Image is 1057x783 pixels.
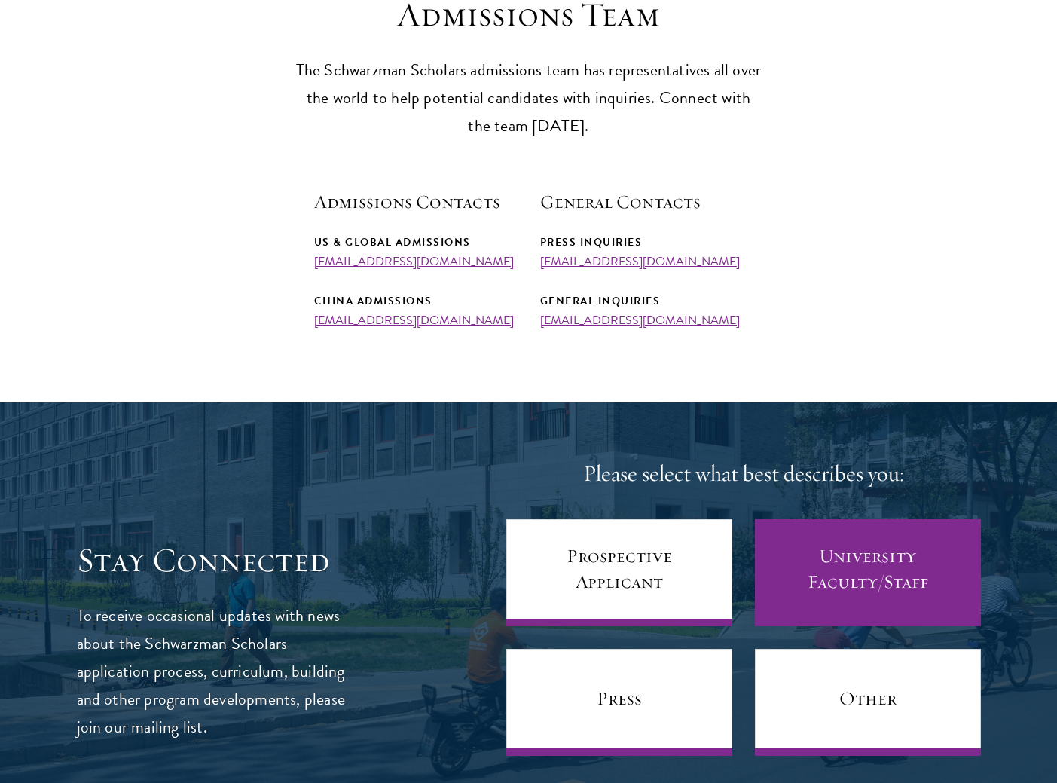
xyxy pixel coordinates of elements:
[314,311,514,329] a: [EMAIL_ADDRESS][DOMAIN_NAME]
[540,292,744,310] div: General Inquiries
[314,292,518,310] div: China Admissions
[540,311,740,329] a: [EMAIL_ADDRESS][DOMAIN_NAME]
[314,233,518,252] div: US & Global Admissions
[314,189,518,215] h5: Admissions Contacts
[506,459,981,489] h4: Please select what best describes you:
[77,602,359,742] p: To receive occasional updates with news about the Schwarzman Scholars application process, curric...
[506,649,732,756] a: Press
[77,540,359,582] h3: Stay Connected
[295,57,762,140] p: The Schwarzman Scholars admissions team has representatives all over the world to help potential ...
[540,233,744,252] div: Press Inquiries
[506,519,732,626] a: Prospective Applicant
[755,519,981,626] a: University Faculty/Staff
[540,189,744,215] h5: General Contacts
[540,252,740,271] a: [EMAIL_ADDRESS][DOMAIN_NAME]
[314,252,514,271] a: [EMAIL_ADDRESS][DOMAIN_NAME]
[755,649,981,756] a: Other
